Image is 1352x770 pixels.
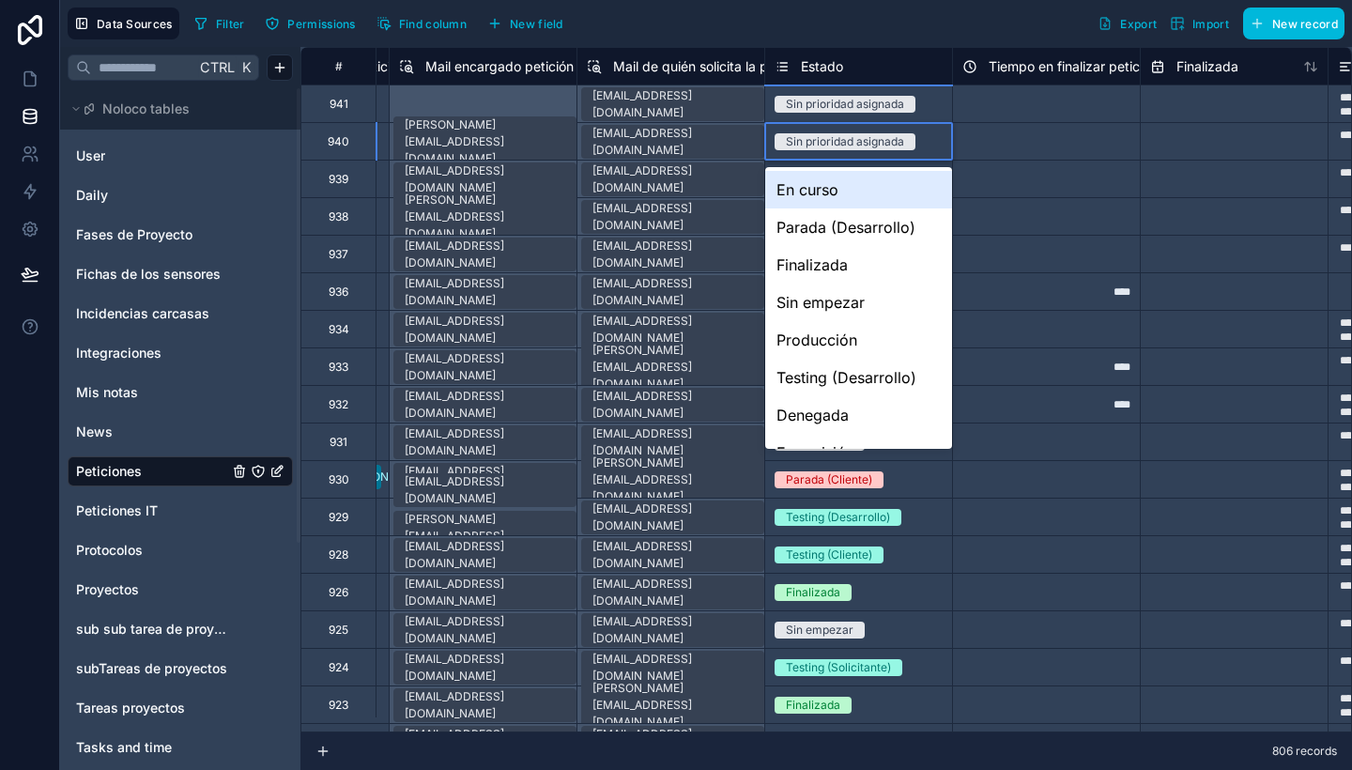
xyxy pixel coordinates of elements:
div: Testing (Solicitante) [786,659,891,676]
div: [EMAIL_ADDRESS][DOMAIN_NAME] [405,613,565,647]
a: Permissions [258,9,369,38]
div: Protocolos [68,535,293,565]
div: 937 [329,247,348,262]
span: New record [1272,17,1338,31]
a: User [76,146,228,165]
a: Fichas de los sensores [76,265,228,284]
div: 926 [329,585,348,600]
span: Integraciones [76,344,161,362]
span: 806 records [1272,744,1337,759]
div: [EMAIL_ADDRESS][DOMAIN_NAME] [405,238,565,271]
span: Incidencias carcasas [76,304,209,323]
div: 924 [329,660,349,675]
span: Noloco tables [102,100,190,118]
a: Integraciones [76,344,228,362]
div: Testing (Desarrollo) [786,509,890,526]
div: Daily [68,180,293,210]
span: Mail de quién solicita la petición [613,57,808,76]
div: sub sub tarea de proyectos [68,614,293,644]
div: Tasks and time [68,732,293,762]
span: Fichas de los sensores [76,265,221,284]
span: Proyectos [76,580,139,599]
a: Peticiones [76,462,228,481]
div: [EMAIL_ADDRESS][DOMAIN_NAME] [405,538,565,572]
div: En curso [765,171,952,208]
div: [EMAIL_ADDRESS][DOMAIN_NAME] [592,651,753,685]
div: 925 [329,623,348,638]
div: Sin empezar [786,622,853,639]
span: Protocolos [76,541,143,560]
button: Noloco tables [68,96,282,122]
div: [EMAIL_ADDRESS][DOMAIN_NAME] [405,425,565,459]
span: sub sub tarea de proyectos [76,620,228,639]
a: subTareas de proyectos [76,659,228,678]
a: Protocolos [76,541,228,560]
div: Parada (Desarrollo) [765,208,952,246]
div: 933 [329,360,348,375]
div: 938 [329,209,348,224]
div: [PERSON_NAME][EMAIL_ADDRESS][DOMAIN_NAME] [592,454,753,505]
div: Producción [765,321,952,359]
div: Finalizada [765,246,952,284]
div: [EMAIL_ADDRESS][DOMAIN_NAME] [592,162,753,196]
div: [PERSON_NAME][EMAIL_ADDRESS][DOMAIN_NAME] [405,116,565,167]
span: News [76,423,113,441]
div: [PERSON_NAME][EMAIL_ADDRESS][DOMAIN_NAME] [592,680,753,731]
a: Tareas proyectos [76,699,228,717]
span: New field [510,17,563,31]
div: 928 [329,547,348,562]
button: New record [1243,8,1344,39]
span: Tiempo en finalizar petición [989,57,1158,76]
div: [EMAIL_ADDRESS][DOMAIN_NAME] [592,313,753,346]
span: Find column [399,17,467,31]
div: [PERSON_NAME][EMAIL_ADDRESS][DOMAIN_NAME] [592,342,753,393]
span: Tasks and time [76,738,172,757]
div: Testing (Desarrollo) [765,359,952,396]
div: 923 [329,698,348,713]
div: [EMAIL_ADDRESS][DOMAIN_NAME] [592,275,753,309]
a: Fases de Proyecto [76,225,228,244]
div: [PERSON_NAME][EMAIL_ADDRESS][DOMAIN_NAME] [405,511,565,562]
div: 939 [329,172,348,187]
span: Estado [801,57,843,76]
div: [EMAIL_ADDRESS][DOMAIN_NAME] [592,613,753,647]
div: Sin prioridad asignada [786,96,904,113]
a: Mis notas [76,383,228,402]
div: Tareas proyectos [68,693,293,723]
div: Fases de Proyecto [68,220,293,250]
div: [EMAIL_ADDRESS][DOMAIN_NAME] [592,388,753,422]
div: subTareas de proyectos [68,654,293,684]
div: 932 [329,397,348,412]
span: Mis notas [76,383,138,402]
span: Peticiones IT [76,501,158,520]
a: Proyectos [76,580,228,599]
span: Fases de Proyecto [76,225,192,244]
div: [EMAIL_ADDRESS][DOMAIN_NAME] [405,350,565,384]
span: Peticiones [76,462,142,481]
div: 941 [330,97,348,112]
button: Export [1091,8,1163,39]
div: 931 [330,435,347,450]
div: [EMAIL_ADDRESS][DOMAIN_NAME] [405,651,565,685]
div: [EMAIL_ADDRESS][DOMAIN_NAME] [405,313,565,346]
div: 940 [328,134,349,149]
div: Finalizada [786,697,840,714]
span: Filter [216,17,245,31]
a: News [76,423,228,441]
div: [EMAIL_ADDRESS][DOMAIN_NAME] [592,576,753,609]
div: [EMAIL_ADDRESS][DOMAIN_NAME] [405,576,565,609]
div: Denegada [765,396,952,434]
div: Peticiones IT [68,496,293,526]
div: Incidencias carcasas [68,299,293,329]
div: Finalizada [786,584,840,601]
a: Daily [76,186,228,205]
span: Permissions [287,17,355,31]
span: Tareas proyectos [76,699,185,717]
div: [EMAIL_ADDRESS][DOMAIN_NAME] [592,87,753,121]
div: Integraciones [68,338,293,368]
div: [EMAIL_ADDRESS][DOMAIN_NAME] [405,726,565,760]
div: [EMAIL_ADDRESS][DOMAIN_NAME] [592,425,753,459]
span: Export [1120,17,1157,31]
span: Daily [76,186,108,205]
div: Fichas de los sensores [68,259,293,289]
